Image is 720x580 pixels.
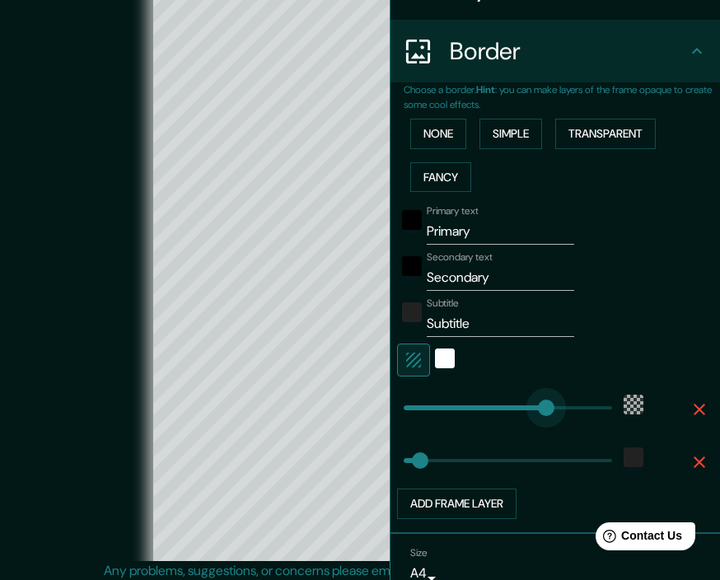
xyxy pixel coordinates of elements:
[450,36,687,66] h4: Border
[390,20,720,82] div: Border
[427,250,493,264] label: Secondary text
[397,489,517,519] button: Add frame layer
[404,82,720,112] p: Choose a border. : you can make layers of the frame opaque to create some cool effects.
[624,395,643,414] button: color-55555544
[427,297,459,311] label: Subtitle
[410,119,466,149] button: None
[410,162,471,193] button: Fancy
[573,516,702,562] iframe: Help widget launcher
[402,302,422,322] button: color-222222
[624,447,643,467] button: color-222222
[435,348,455,368] button: white
[479,119,542,149] button: Simple
[402,210,422,230] button: black
[427,204,478,218] label: Primary text
[410,545,428,559] label: Size
[555,119,656,149] button: Transparent
[476,83,495,96] b: Hint
[402,256,422,276] button: black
